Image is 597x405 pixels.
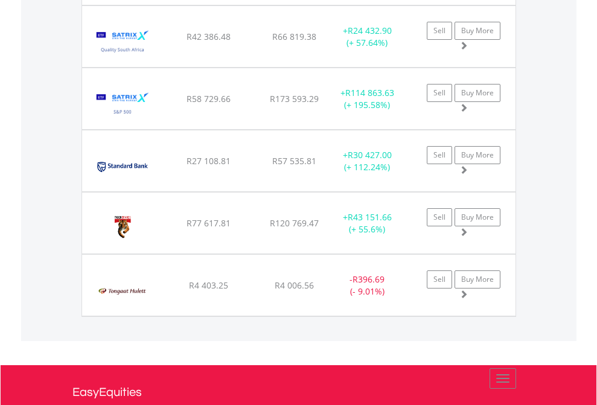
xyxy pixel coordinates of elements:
span: R43 151.66 [348,211,392,223]
span: R58 729.66 [187,93,231,104]
a: Sell [427,208,452,226]
span: R24 432.90 [348,25,392,36]
span: R4 403.25 [189,279,228,291]
img: EQU.ZA.STXQUA.png [88,21,158,64]
a: Sell [427,22,452,40]
a: Sell [427,146,452,164]
a: Buy More [455,270,500,289]
div: + (+ 57.64%) [330,25,405,49]
img: EQU.ZA.SBK.png [88,145,156,188]
div: - (- 9.01%) [330,273,405,298]
span: R66 819.38 [272,31,316,42]
div: + (+ 55.6%) [330,211,405,235]
span: R77 617.81 [187,217,231,229]
a: Buy More [455,146,500,164]
span: R173 593.29 [270,93,319,104]
a: Buy More [455,22,500,40]
span: R396.69 [353,273,385,285]
span: R4 006.56 [275,279,314,291]
div: + (+ 195.58%) [330,87,405,111]
span: R27 108.81 [187,155,231,167]
span: R57 535.81 [272,155,316,167]
a: Buy More [455,208,500,226]
a: Sell [427,84,452,102]
a: Buy More [455,84,500,102]
span: R114 863.63 [345,87,394,98]
span: R120 769.47 [270,217,319,229]
a: Sell [427,270,452,289]
img: EQU.ZA.TBS.png [88,208,156,250]
span: R42 386.48 [187,31,231,42]
div: + (+ 112.24%) [330,149,405,173]
img: EQU.ZA.STX500.png [88,83,158,126]
img: EQU.ZA.TON.png [88,270,156,313]
span: R30 427.00 [348,149,392,161]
